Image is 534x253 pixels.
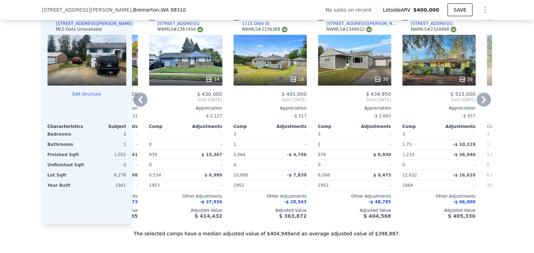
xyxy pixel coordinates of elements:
[369,199,391,204] span: -$ 48,785
[487,180,522,190] div: 2004
[318,132,321,137] span: 3
[403,208,476,213] div: Adjusted Value
[373,152,391,157] span: $ 8,930
[88,150,126,160] div: 1,031
[149,173,161,178] span: 6,534
[88,170,126,180] div: 8,276
[318,152,326,157] span: 976
[234,208,307,213] div: Adjusted Value
[411,21,453,26] div: [STREET_ADDRESS]
[373,113,391,118] span: -$ 2,665
[459,76,473,83] div: 28
[403,105,476,111] div: Appreciation
[132,6,186,13] span: , Bremerton
[149,152,157,157] span: 939
[149,105,222,111] div: Appreciation
[326,6,377,13] div: No sales on record
[48,129,86,139] div: Bedrooms
[411,26,457,32] div: NWMLS # 2324688
[234,132,237,137] span: 3
[149,129,184,139] div: 0
[88,180,126,190] div: 1941
[375,76,388,83] div: 30
[487,132,490,137] span: 3
[451,91,476,97] span: $ 515,000
[187,160,222,170] div: -
[453,199,476,204] span: -$ 46,000
[383,6,413,13] span: Lotside ARV
[205,173,222,178] span: $ 6,999
[403,193,476,199] div: Other Adjustments
[290,76,304,83] div: 19
[403,140,438,149] div: 1.75
[441,180,476,190] div: -
[318,97,391,103] span: Sold [DATE]
[403,124,439,129] div: Comp
[48,170,86,180] div: Lot Sqft
[441,129,476,139] div: -
[414,7,440,13] span: $400,000
[88,129,126,139] div: 2
[234,173,249,178] span: 10,890
[48,124,87,129] div: Characteristics
[272,140,307,149] div: -
[356,129,391,139] div: -
[187,180,222,190] div: -
[234,180,269,190] div: 1952
[487,124,524,129] div: Comp
[318,193,391,199] div: Other Adjustments
[366,27,372,32] img: NWMLS Logo
[242,21,270,26] div: 1115 Dibb St
[206,76,219,83] div: 14
[327,26,372,32] div: NWMLS # 2349022
[453,152,476,157] span: -$ 36,940
[87,124,126,129] div: Subject
[356,160,391,170] div: -
[318,162,321,167] span: 0
[48,91,126,97] button: Edit structure
[48,150,86,160] div: Finished Sqft
[149,124,186,129] div: Comp
[356,180,391,190] div: -
[318,105,391,111] div: Appreciation
[234,162,237,167] span: 0
[56,21,133,26] div: [STREET_ADDRESS][PERSON_NAME]
[318,208,391,213] div: Adjusted Value
[234,193,307,199] div: Other Adjustments
[187,129,222,139] div: -
[270,124,307,129] div: Adjustments
[318,124,355,129] div: Comp
[149,193,222,199] div: Other Adjustments
[149,208,222,213] div: Adjusted Value
[272,180,307,190] div: -
[158,21,200,26] div: [STREET_ADDRESS]
[234,21,270,26] a: 1115 Dibb St
[195,213,222,219] span: $ 414,432
[200,199,222,204] span: -$ 37,934
[187,140,222,149] div: -
[272,129,307,139] div: -
[439,124,476,129] div: Adjustments
[366,91,391,97] span: $ 434,950
[487,173,499,178] span: 6,970
[42,6,132,13] span: [STREET_ADDRESS][PERSON_NAME]
[88,140,126,149] div: 1
[149,180,184,190] div: 1953
[318,140,353,149] div: 1
[403,97,476,103] span: Sold [DATE]
[403,173,417,178] span: 12,632
[318,21,400,26] a: [STREET_ADDRESS][PERSON_NAME]
[158,26,203,32] div: NWMLS # 2367454
[272,160,307,170] div: -
[284,199,307,204] span: -$ 28,543
[364,213,391,219] span: $ 404,568
[197,27,203,32] img: NWMLS Logo
[48,160,86,170] div: Unfinished Sqft
[318,173,330,178] span: 6,098
[56,26,102,32] div: MLS Data Unavailable
[202,152,222,157] span: $ 15,367
[186,124,222,129] div: Adjustments
[234,105,307,111] div: Appreciation
[293,113,307,118] span: -$ 517
[42,224,492,237] div: The selected comps have a median adjusted value of $404,949 and an average adjusted value of $398...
